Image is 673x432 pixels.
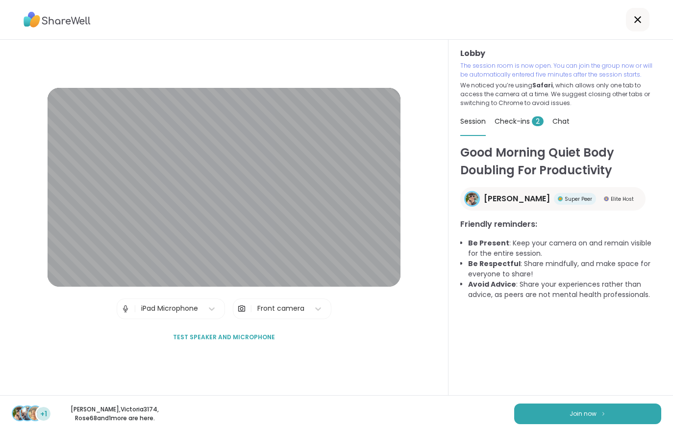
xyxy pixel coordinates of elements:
button: Join now [514,404,661,424]
p: The session room is now open. You can join the group now or will be automatically entered five mi... [460,61,661,79]
img: ShareWell Logomark [600,411,606,416]
img: ShareWell Logo [24,8,91,31]
b: Be Present [468,238,509,248]
p: [PERSON_NAME] , Victoria3174 , Rose68 and 1 more are here. [60,405,170,423]
span: | [250,299,252,319]
span: +1 [40,409,47,419]
span: Session [460,116,486,126]
span: | [134,299,136,319]
span: 2 [532,116,544,126]
li: : Share mindfully, and make space for everyone to share! [468,259,661,279]
img: Victoria3174 [21,406,34,420]
h3: Friendly reminders: [460,218,661,230]
span: [PERSON_NAME] [484,193,550,205]
img: Adrienne_QueenOfTheDawn [13,406,26,420]
div: iPad Microphone [141,303,198,314]
span: Test speaker and microphone [173,333,275,342]
img: Rose68 [28,406,42,420]
span: Super Peer [565,195,592,203]
h1: Good Morning Quiet Body Doubling For Productivity [460,144,661,179]
img: Adrienne_QueenOfTheDawn [466,192,478,205]
li: : Share your experiences rather than advice, as peers are not mental health professionals. [468,279,661,300]
span: Join now [570,409,597,418]
div: Front camera [257,303,304,314]
span: Elite Host [611,195,634,203]
h3: Lobby [460,48,661,59]
b: Safari [532,81,553,89]
img: Elite Host [604,196,609,201]
p: We noticed you’re using , which allows only one tab to access the camera at a time. We suggest cl... [460,81,661,108]
span: Chat [552,116,570,126]
button: Test speaker and microphone [169,327,279,348]
img: Super Peer [558,196,563,201]
b: Be Respectful [468,259,521,269]
a: Adrienne_QueenOfTheDawn[PERSON_NAME]Super PeerSuper PeerElite HostElite Host [460,187,646,211]
img: Microphone [121,299,130,319]
b: Avoid Advice [468,279,516,289]
span: Check-ins [495,116,544,126]
li: : Keep your camera on and remain visible for the entire session. [468,238,661,259]
img: Camera [237,299,246,319]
